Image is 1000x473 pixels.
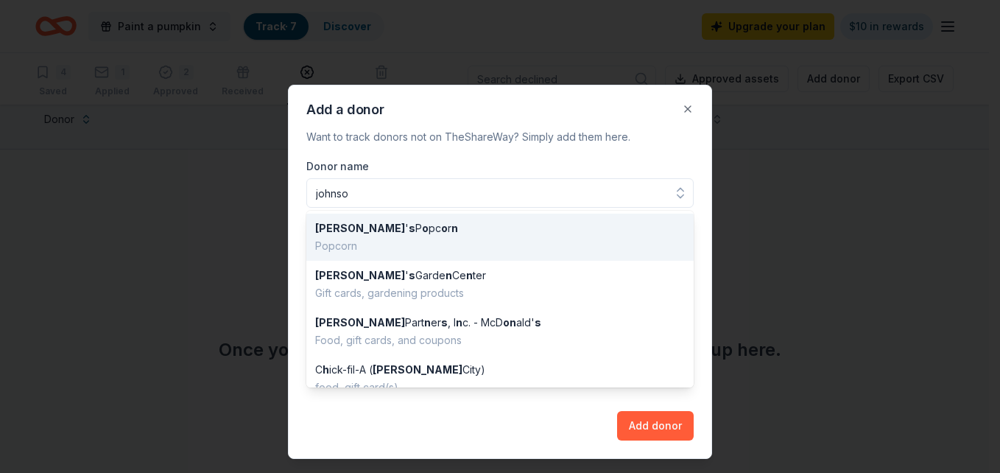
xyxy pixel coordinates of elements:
[315,220,667,255] div: ' P pc r
[323,363,329,376] strong: h
[409,222,415,234] strong: s
[315,361,667,396] div: C ick-fil-A ( City)
[315,284,667,302] div: Gift cards, gardening products
[306,178,694,208] input: Joe's Cafe
[441,222,448,234] strong: o
[535,316,541,329] strong: s
[409,269,415,281] strong: s
[315,332,667,349] div: Food, gift cards, and coupons
[315,237,667,255] div: Popcorn
[315,267,667,302] div: ' Garde Ce ter
[503,316,516,329] strong: on
[451,222,458,234] strong: n
[456,316,462,329] strong: n
[315,269,405,281] strong: [PERSON_NAME]
[315,379,667,396] div: food, gift card(s)
[466,269,473,281] strong: n
[441,316,448,329] strong: s
[315,314,667,349] div: Part er , I c. - McD ald'
[446,269,452,281] strong: n
[422,222,429,234] strong: o
[424,316,431,329] strong: n
[315,222,405,234] strong: [PERSON_NAME]
[373,363,462,376] strong: [PERSON_NAME]
[315,316,405,329] strong: [PERSON_NAME]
